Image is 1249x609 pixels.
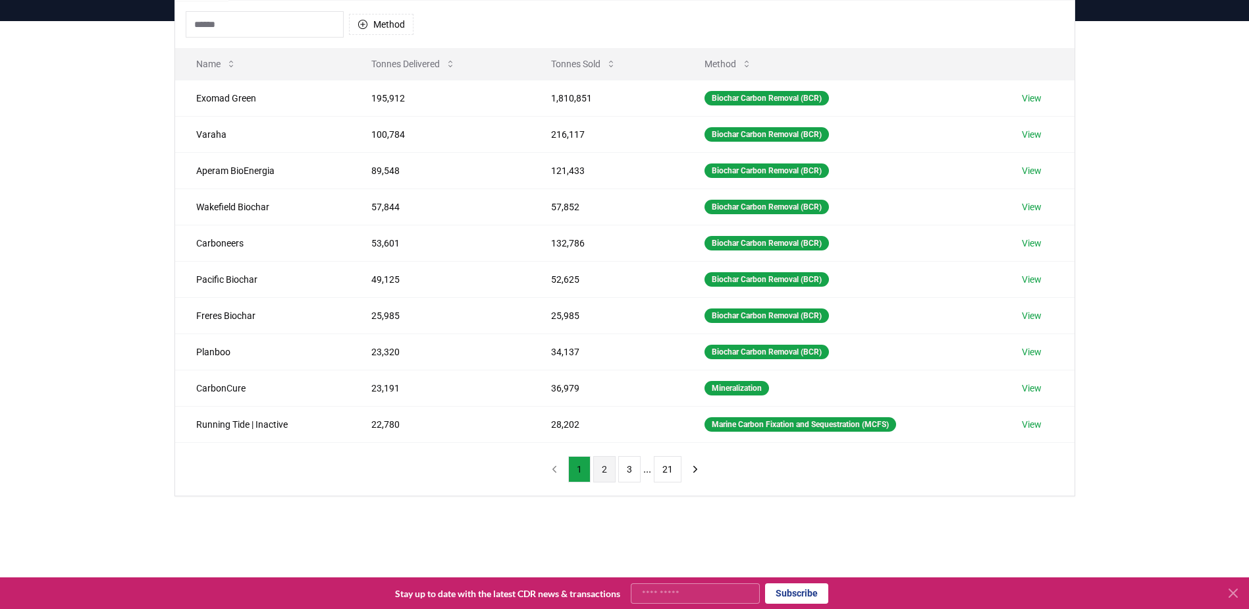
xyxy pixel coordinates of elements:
[361,51,466,77] button: Tonnes Delivered
[684,456,706,482] button: next page
[530,116,683,152] td: 216,117
[568,456,591,482] button: 1
[186,51,247,77] button: Name
[704,272,829,287] div: Biochar Carbon Removal (BCR)
[175,188,350,225] td: Wakefield Biochar
[704,417,896,432] div: Marine Carbon Fixation and Sequestration (MCFS)
[350,152,530,188] td: 89,548
[350,406,530,442] td: 22,780
[530,406,683,442] td: 28,202
[1022,237,1042,250] a: View
[530,152,683,188] td: 121,433
[349,14,413,35] button: Method
[175,406,350,442] td: Running Tide | Inactive
[704,127,829,142] div: Biochar Carbon Removal (BCR)
[350,225,530,261] td: 53,601
[1022,273,1042,286] a: View
[175,261,350,297] td: Pacific Biochar
[704,308,829,323] div: Biochar Carbon Removal (BCR)
[704,236,829,250] div: Biochar Carbon Removal (BCR)
[1022,92,1042,105] a: View
[704,91,829,105] div: Biochar Carbon Removal (BCR)
[350,261,530,297] td: 49,125
[643,461,651,477] li: ...
[175,225,350,261] td: Carboneers
[618,456,641,482] button: 3
[350,116,530,152] td: 100,784
[593,456,616,482] button: 2
[694,51,762,77] button: Method
[350,80,530,116] td: 195,912
[541,51,627,77] button: Tonnes Sold
[350,333,530,370] td: 23,320
[350,188,530,225] td: 57,844
[654,456,681,482] button: 21
[1022,128,1042,141] a: View
[530,297,683,333] td: 25,985
[704,200,829,214] div: Biochar Carbon Removal (BCR)
[175,80,350,116] td: Exomad Green
[530,261,683,297] td: 52,625
[175,116,350,152] td: Varaha
[350,297,530,333] td: 25,985
[704,345,829,359] div: Biochar Carbon Removal (BCR)
[530,333,683,370] td: 34,137
[350,370,530,406] td: 23,191
[1022,345,1042,359] a: View
[175,333,350,370] td: Planboo
[175,152,350,188] td: Aperam BioEnergia
[530,80,683,116] td: 1,810,851
[530,370,683,406] td: 36,979
[1022,418,1042,431] a: View
[530,188,683,225] td: 57,852
[1022,309,1042,322] a: View
[175,297,350,333] td: Freres Biochar
[1022,164,1042,177] a: View
[175,370,350,406] td: CarbonCure
[1022,382,1042,395] a: View
[1022,200,1042,214] a: View
[704,381,769,395] div: Mineralization
[530,225,683,261] td: 132,786
[704,163,829,178] div: Biochar Carbon Removal (BCR)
